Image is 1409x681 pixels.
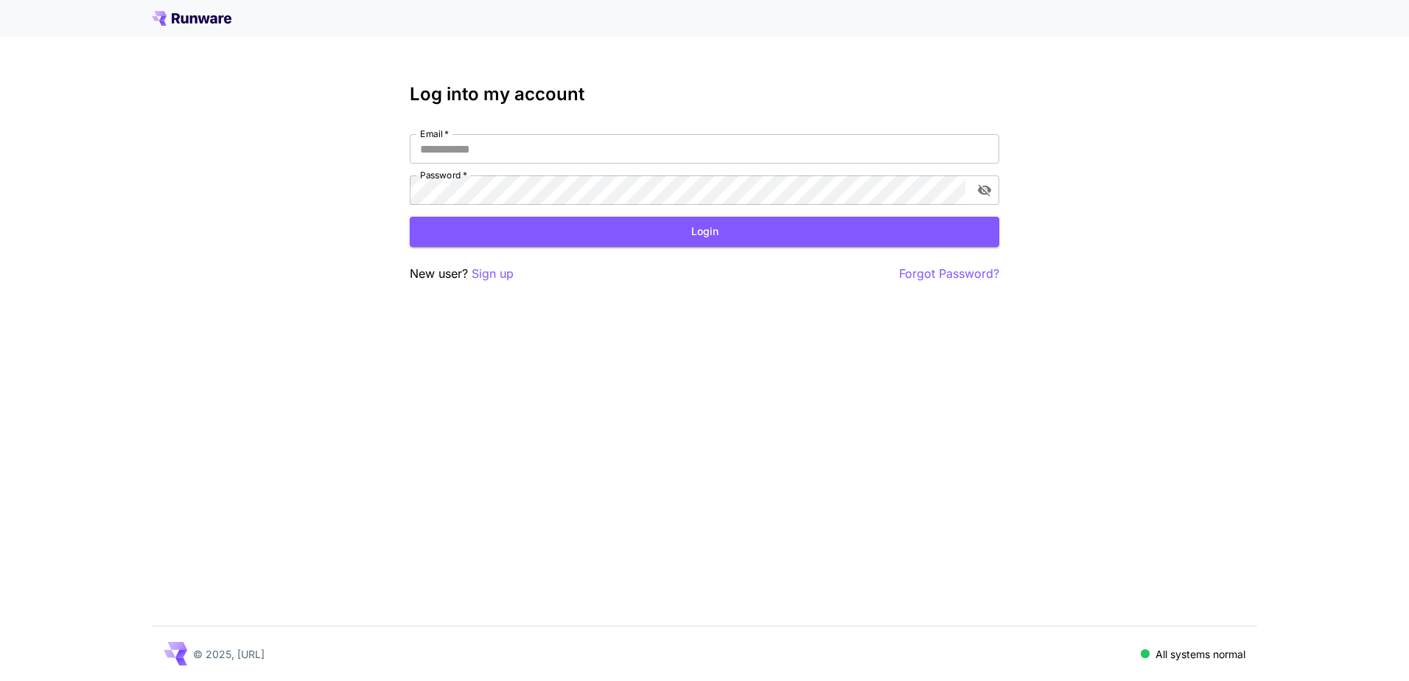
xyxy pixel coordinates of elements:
h3: Log into my account [410,84,999,105]
button: Forgot Password? [899,265,999,283]
label: Password [420,169,467,181]
p: All systems normal [1155,646,1245,662]
button: Login [410,217,999,247]
button: toggle password visibility [971,177,998,203]
button: Sign up [472,265,514,283]
p: New user? [410,265,514,283]
label: Email [420,128,449,140]
p: © 2025, [URL] [193,646,265,662]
